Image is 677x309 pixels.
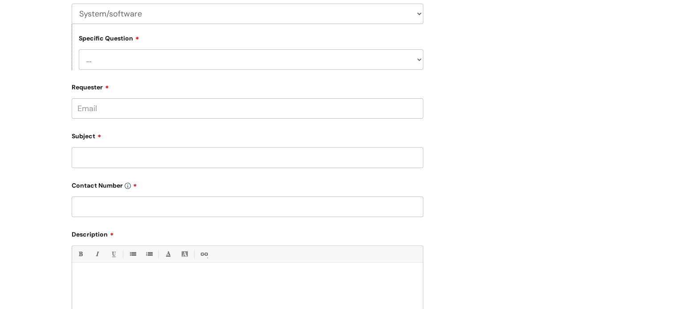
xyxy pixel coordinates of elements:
[72,80,423,91] label: Requester
[125,183,131,189] img: info-icon.svg
[162,249,174,260] a: Font Color
[72,129,423,140] label: Subject
[79,33,139,42] label: Specific Question
[72,228,423,238] label: Description
[108,249,119,260] a: Underline(Ctrl-U)
[143,249,154,260] a: 1. Ordered List (Ctrl-Shift-8)
[198,249,209,260] a: Link
[179,249,190,260] a: Back Color
[75,249,86,260] a: Bold (Ctrl-B)
[127,249,138,260] a: • Unordered List (Ctrl-Shift-7)
[72,98,423,119] input: Email
[91,249,102,260] a: Italic (Ctrl-I)
[72,179,423,189] label: Contact Number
